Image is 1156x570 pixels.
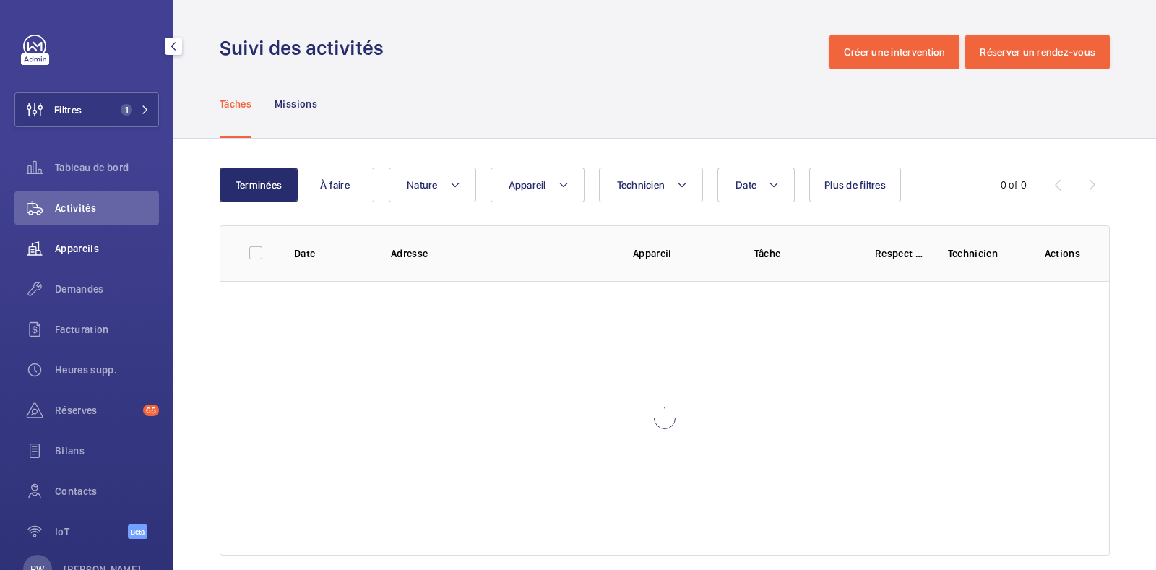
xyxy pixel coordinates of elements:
span: Heures supp. [55,363,159,377]
button: À faire [296,168,374,202]
p: Date [294,246,368,261]
span: Filtres [54,103,82,117]
button: Filtres1 [14,92,159,127]
button: Créer une intervention [829,35,960,69]
span: Contacts [55,484,159,498]
p: Tâches [220,97,251,111]
span: 65 [143,405,159,416]
span: Plus de filtres [824,179,886,191]
span: Demandes [55,282,159,296]
span: Bilans [55,444,159,458]
button: Plus de filtres [809,168,901,202]
p: Respect délai [875,246,925,261]
button: Appareil [491,168,585,202]
p: Actions [1045,246,1080,261]
button: Terminées [220,168,298,202]
span: Activités [55,201,159,215]
p: Appareil [633,246,731,261]
button: Technicien [599,168,704,202]
span: 1 [121,104,132,116]
p: Missions [275,97,317,111]
span: Tableau de bord [55,160,159,175]
span: Appareils [55,241,159,256]
p: Technicien [948,246,1022,261]
span: Facturation [55,322,159,337]
p: Adresse [391,246,610,261]
span: Appareil [509,179,546,191]
button: Date [717,168,795,202]
span: IoT [55,524,128,539]
span: Réserves [55,403,137,418]
p: Tâche [754,246,853,261]
h1: Suivi des activités [220,35,392,61]
span: Nature [407,179,438,191]
span: Date [736,179,756,191]
button: Nature [389,168,476,202]
span: Technicien [617,179,665,191]
span: Beta [128,524,147,539]
button: Réserver un rendez-vous [965,35,1110,69]
div: 0 of 0 [1001,178,1027,192]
